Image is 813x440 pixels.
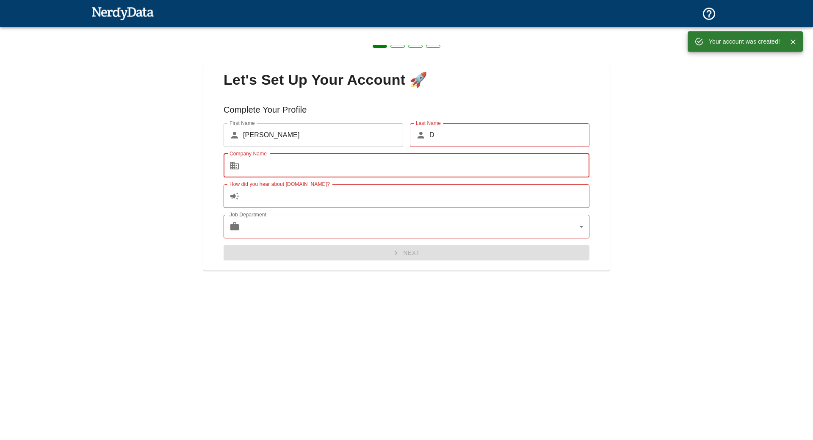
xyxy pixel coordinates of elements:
[91,5,154,22] img: NerdyData.com
[210,103,603,123] h6: Complete Your Profile
[230,180,330,188] label: How did you hear about [DOMAIN_NAME]?
[771,380,803,412] iframe: Drift Widget Chat Controller
[787,36,799,48] button: Close
[230,119,255,127] label: First Name
[697,1,722,26] button: Support and Documentation
[230,211,266,218] label: Job Department
[416,119,441,127] label: Last Name
[210,71,603,89] span: Let's Set Up Your Account 🚀
[230,150,267,157] label: Company Name
[709,34,780,49] div: Your account was created!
